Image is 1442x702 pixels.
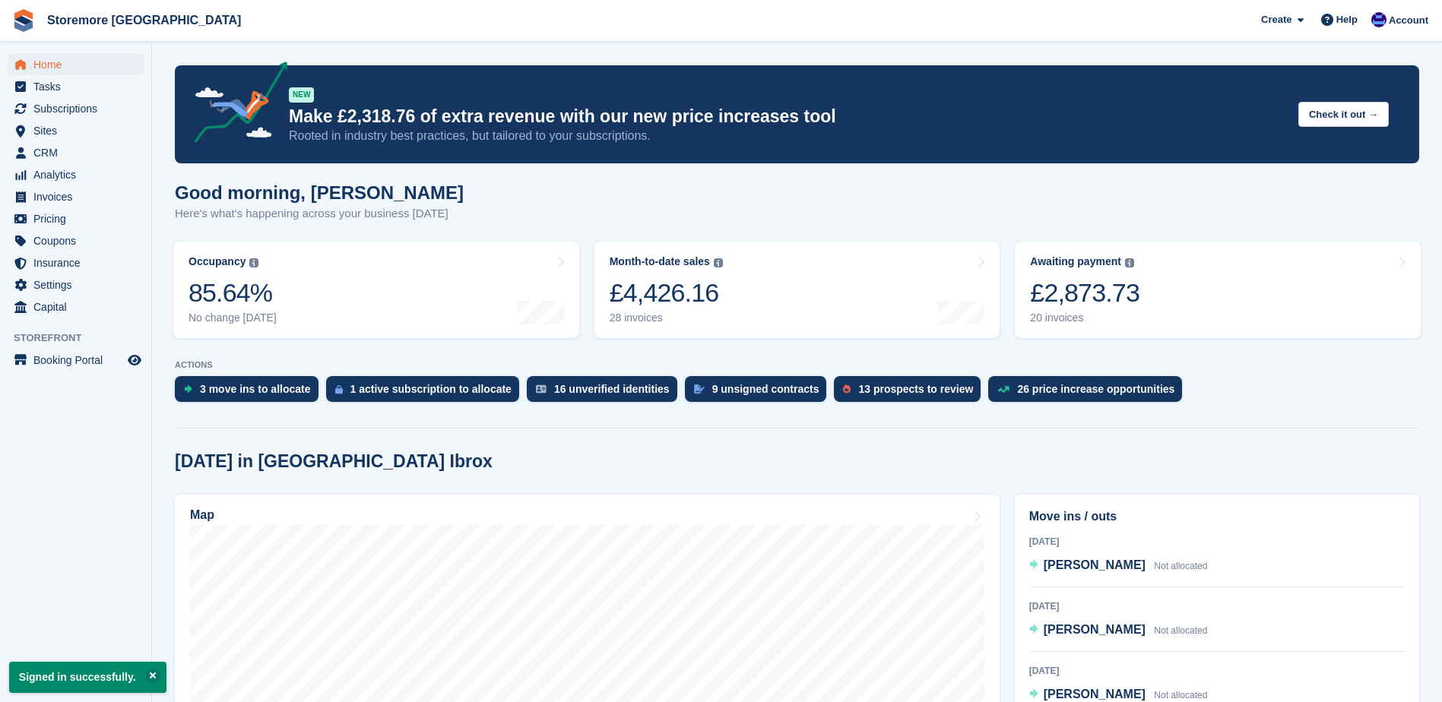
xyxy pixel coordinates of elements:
p: Rooted in industry best practices, but tailored to your subscriptions. [289,128,1286,144]
span: Storefront [14,330,151,346]
a: menu [8,349,144,371]
div: NEW [289,87,314,103]
span: Tasks [33,76,125,97]
a: menu [8,120,144,141]
a: Awaiting payment £2,873.73 20 invoices [1015,242,1421,338]
a: [PERSON_NAME] Not allocated [1029,556,1208,576]
img: verify_identity-adf6edd0f0f0b5bbfe63781bf79b02c33cf7c696d77639b501bdc392416b5a36.svg [536,384,547,394]
h2: Map [190,508,214,522]
span: Settings [33,274,125,296]
div: [DATE] [1029,535,1405,549]
a: menu [8,252,144,274]
a: menu [8,142,144,163]
span: Not allocated [1154,625,1207,636]
p: Signed in successfully. [9,662,166,693]
div: No change [DATE] [189,311,277,324]
img: move_ins_to_allocate_icon-fdf77a2bb77ea45bf5b3d319d69a93e2d87916cf1d5bf7949dd705db3b84f3ca.svg [184,384,192,394]
img: icon-info-grey-7440780725fd019a000dd9b08b2336e03edf1995a4989e88bcd33f0948082b44.svg [714,258,723,267]
span: CRM [33,142,125,163]
div: £2,873.73 [1030,277,1139,308]
div: 16 unverified identities [554,383,670,395]
a: menu [8,296,144,318]
h2: Move ins / outs [1029,508,1405,526]
span: Home [33,54,125,75]
p: Here's what's happening across your business [DATE] [175,205,464,223]
div: 9 unsigned contracts [712,383,819,395]
span: Coupons [33,230,125,251]
img: contract_signature_icon-13c848040528278c33f63329250d36e43548de30e8caae1d1a13099fd9432cc5.svg [694,384,705,394]
a: menu [8,164,144,185]
img: icon-info-grey-7440780725fd019a000dd9b08b2336e03edf1995a4989e88bcd33f0948082b44.svg [249,258,258,267]
h1: Good morning, [PERSON_NAME] [175,182,464,203]
h2: [DATE] in [GEOGRAPHIC_DATA] Ibrox [175,451,493,472]
span: Not allocated [1154,561,1207,571]
span: Insurance [33,252,125,274]
p: ACTIONS [175,360,1419,370]
div: Month-to-date sales [610,255,710,268]
img: Angela [1371,12,1387,27]
a: menu [8,274,144,296]
div: 13 prospects to review [858,383,973,395]
a: 1 active subscription to allocate [326,376,527,409]
span: Analytics [33,164,125,185]
span: Not allocated [1154,690,1207,700]
a: Month-to-date sales £4,426.16 28 invoices [594,242,1000,338]
a: menu [8,208,144,229]
span: Capital [33,296,125,318]
span: Sites [33,120,125,141]
button: Check it out → [1298,102,1389,127]
span: [PERSON_NAME] [1044,558,1146,571]
div: 26 price increase opportunities [1017,383,1174,395]
a: menu [8,54,144,75]
a: 16 unverified identities [527,376,685,409]
div: [DATE] [1029,664,1405,678]
div: 28 invoices [610,311,723,324]
a: Storemore [GEOGRAPHIC_DATA] [41,8,247,33]
span: Invoices [33,186,125,207]
span: Create [1261,12,1291,27]
img: price_increase_opportunities-93ffe204e8149a01c8c9dc8f82e8f89637d9d84a8eef4429ea346261dce0b2c0.svg [997,386,1009,393]
a: menu [8,230,144,251]
p: Make £2,318.76 of extra revenue with our new price increases tool [289,106,1286,128]
a: [PERSON_NAME] Not allocated [1029,621,1208,640]
img: prospect-51fa495bee0391a8d652442698ab0144808aea92771e9ea1ae160a38d050c398.svg [843,384,851,394]
div: 1 active subscription to allocate [350,383,512,395]
div: 3 move ins to allocate [200,383,311,395]
span: Account [1389,13,1428,28]
span: Help [1336,12,1358,27]
a: 3 move ins to allocate [175,376,326,409]
div: 85.64% [189,277,277,308]
a: menu [8,186,144,207]
span: [PERSON_NAME] [1044,623,1146,636]
span: Pricing [33,208,125,229]
a: 26 price increase opportunities [988,376,1190,409]
a: Preview store [125,351,144,369]
div: Awaiting payment [1030,255,1121,268]
img: price-adjustments-announcement-icon-8257ccfd72463d97f412b2fc003d46551f7dbcb40ab6d574587a9cd5c0d94... [182,62,288,148]
span: Subscriptions [33,98,125,119]
div: Occupancy [189,255,246,268]
img: icon-info-grey-7440780725fd019a000dd9b08b2336e03edf1995a4989e88bcd33f0948082b44.svg [1125,258,1134,267]
a: menu [8,98,144,119]
a: 13 prospects to review [834,376,988,409]
span: [PERSON_NAME] [1044,688,1146,700]
a: Occupancy 85.64% No change [DATE] [173,242,579,338]
span: Booking Portal [33,349,125,371]
img: active_subscription_to_allocate_icon-d502201f5373d7db506a760aba3b589e785aa758c864c3986d89f69b8ff3... [335,384,343,394]
div: [DATE] [1029,599,1405,613]
div: 20 invoices [1030,311,1139,324]
img: stora-icon-8386f47178a22dfd0bd8f6a31ec36ba5ce8667c1dd55bd0f319d3a0aa187defe.svg [12,9,35,32]
a: menu [8,76,144,97]
div: £4,426.16 [610,277,723,308]
a: 9 unsigned contracts [685,376,835,409]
